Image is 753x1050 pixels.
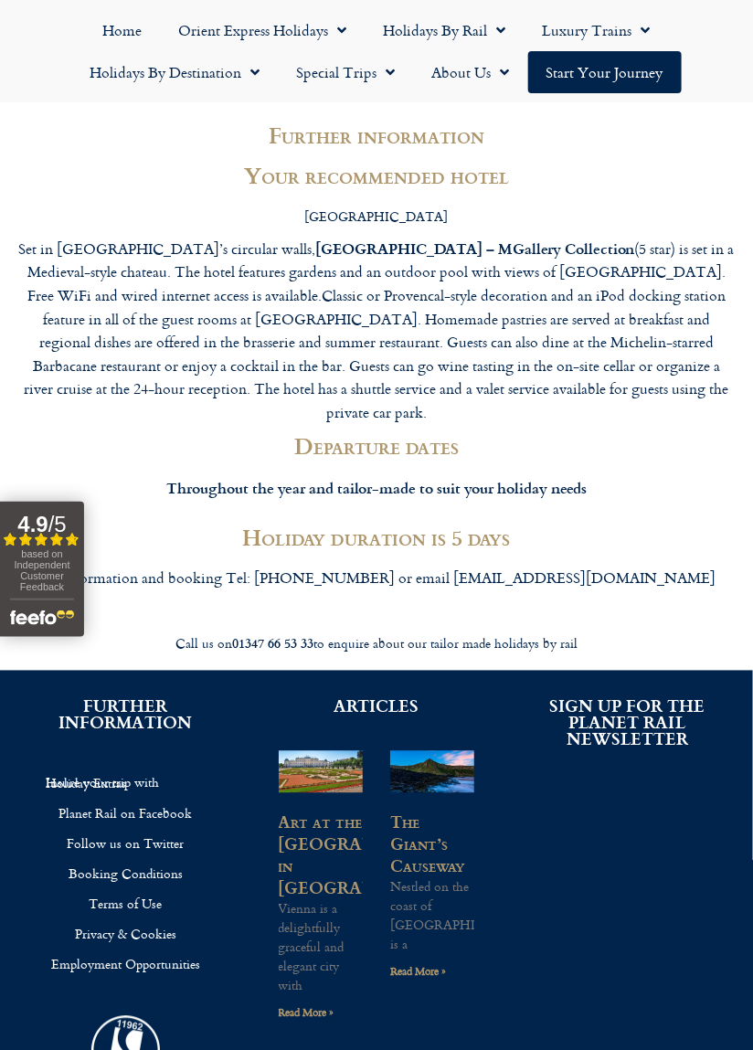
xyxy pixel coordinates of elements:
p: Set in [GEOGRAPHIC_DATA]’s circular walls, (5 star) is set in a Medieval-style chateau. The hotel... [18,237,735,425]
nav: Menu [27,768,224,980]
h2: SIGN UP FOR THE PLANET RAIL NEWSLETTER [529,698,726,748]
a: Orient Express Holidays [161,9,366,51]
p: Vienna is a delightfully graceful and elegant city with [279,899,363,995]
a: About Us [414,51,528,93]
a: Read more about The Giant’s Causeway [390,963,446,981]
a: Follow us on Twitter [27,829,224,859]
a: Planet Rail on Facebook [27,799,224,829]
a: The Giant’s Causeway [390,810,464,878]
a: Read more about Art at the Belvedere Palace in Vienna [279,1004,334,1022]
a: Luxury Trains [525,9,669,51]
a: Employment Opportunities [27,949,224,980]
h2: ARTICLES [279,698,475,715]
a: Home [85,9,161,51]
p: Nestled on the coast of [GEOGRAPHIC_DATA] is a [390,877,474,954]
a: Booking Conditions [27,859,224,889]
a: Holidays by Rail [366,9,525,51]
h2: Departure dates [18,433,735,458]
a: Insure your trip with Holiday Extras [27,768,224,799]
a: Start your Journey [528,51,682,93]
nav: Menu [9,9,744,93]
h2: FURTHER INFORMATION [27,698,224,731]
a: Terms of Use [27,889,224,919]
strong: Throughout the year and tailor-made to suit your holiday needs [166,477,587,498]
a: Art at the [GEOGRAPHIC_DATA] in [GEOGRAPHIC_DATA] [279,810,469,900]
a: Privacy & Cookies [27,919,224,949]
h2: Further information [18,124,735,146]
p: For information and booking Tel: [PHONE_NUMBER] or email [EMAIL_ADDRESS][DOMAIN_NAME] [18,567,735,591]
h2: Your recommended hotel [18,164,735,186]
a: Holidays by Destination [72,51,279,93]
a: Special Trips [279,51,414,93]
strong: 01347 66 53 33 [232,634,313,653]
span: [GEOGRAPHIC_DATA] [305,207,449,226]
strong: [GEOGRAPHIC_DATA] – MGallery Collection [316,238,635,259]
div: Call us on to enquire about our tailor made holidays by rail [9,636,744,653]
h2: Holiday duration is 5 days [18,527,735,549]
